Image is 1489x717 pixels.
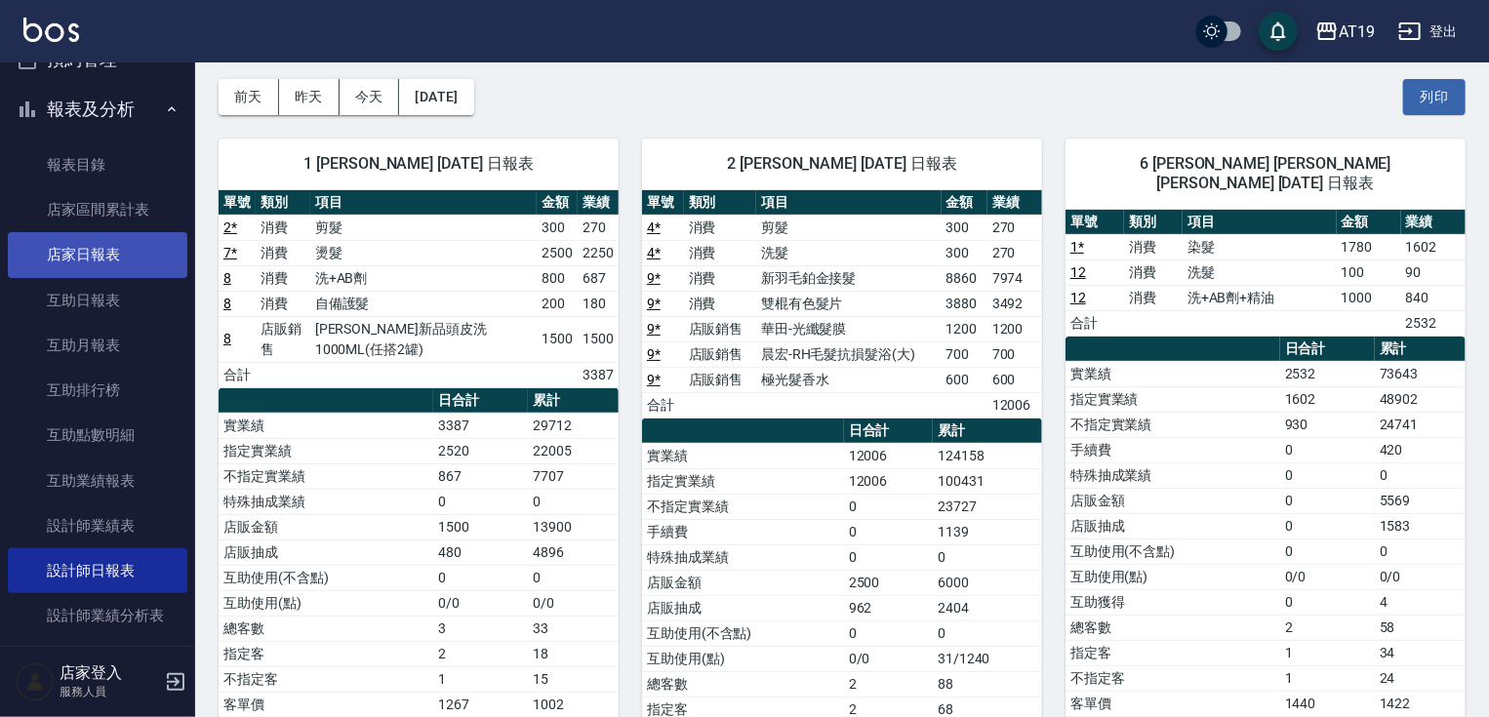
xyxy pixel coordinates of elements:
[310,316,538,362] td: [PERSON_NAME]新品頭皮洗1000ML(任搭2罐)
[433,590,528,616] td: 0/0
[340,79,400,115] button: 今天
[942,341,987,367] td: 700
[642,190,1042,418] table: a dense table
[642,443,844,468] td: 實業績
[60,663,159,683] h5: 店家登入
[1375,640,1466,665] td: 34
[684,291,756,316] td: 消費
[537,190,578,216] th: 金額
[1183,210,1337,235] th: 項目
[933,671,1042,697] td: 88
[433,539,528,565] td: 480
[537,316,578,362] td: 1500
[399,79,473,115] button: [DATE]
[1280,589,1375,615] td: 0
[1375,488,1466,513] td: 5569
[1339,20,1375,44] div: AT19
[642,595,844,620] td: 店販抽成
[310,240,538,265] td: 燙髮
[256,215,310,240] td: 消費
[256,240,310,265] td: 消費
[528,514,619,539] td: 13900
[642,494,844,519] td: 不指定實業績
[1308,12,1383,52] button: AT19
[528,438,619,463] td: 22005
[528,616,619,641] td: 33
[933,544,1042,570] td: 0
[1280,386,1375,412] td: 1602
[8,639,187,684] a: 設計師業績月報表
[528,489,619,514] td: 0
[8,548,187,593] a: 設計師日報表
[844,418,933,444] th: 日合計
[844,646,933,671] td: 0/0
[1124,210,1183,235] th: 類別
[684,316,756,341] td: 店販銷售
[8,413,187,458] a: 互助點數明細
[844,671,933,697] td: 2
[219,438,433,463] td: 指定實業績
[1375,691,1466,716] td: 1422
[684,341,756,367] td: 店販銷售
[1070,290,1086,305] a: 12
[219,590,433,616] td: 互助使用(點)
[537,215,578,240] td: 300
[844,570,933,595] td: 2500
[1375,564,1466,589] td: 0/0
[942,215,987,240] td: 300
[1066,412,1280,437] td: 不指定實業績
[223,270,231,286] a: 8
[1066,488,1280,513] td: 店販金額
[1280,564,1375,589] td: 0/0
[642,671,844,697] td: 總客數
[1280,412,1375,437] td: 930
[1375,386,1466,412] td: 48902
[223,331,231,346] a: 8
[642,519,844,544] td: 手續費
[942,265,987,291] td: 8860
[933,519,1042,544] td: 1139
[433,489,528,514] td: 0
[933,418,1042,444] th: 累計
[933,620,1042,646] td: 0
[756,367,942,392] td: 極光髮香水
[1066,210,1466,337] table: a dense table
[8,503,187,548] a: 設計師業績表
[642,646,844,671] td: 互助使用(點)
[1280,462,1375,488] td: 0
[219,616,433,641] td: 總客數
[1124,234,1183,259] td: 消費
[1401,310,1466,336] td: 2532
[8,323,187,368] a: 互助月報表
[219,79,279,115] button: 前天
[219,641,433,666] td: 指定客
[578,316,619,362] td: 1500
[223,296,231,311] a: 8
[8,232,187,277] a: 店家日報表
[942,367,987,392] td: 600
[642,468,844,494] td: 指定實業績
[242,154,595,174] span: 1 [PERSON_NAME] [DATE] 日報表
[987,367,1042,392] td: 600
[1375,538,1466,564] td: 0
[433,438,528,463] td: 2520
[578,291,619,316] td: 180
[537,265,578,291] td: 800
[684,265,756,291] td: 消費
[642,570,844,595] td: 店販金額
[8,593,187,638] a: 設計師業績分析表
[256,190,310,216] th: 類別
[219,539,433,565] td: 店販抽成
[1066,437,1280,462] td: 手續費
[1280,437,1375,462] td: 0
[1337,285,1401,310] td: 1000
[433,463,528,489] td: 867
[1066,361,1280,386] td: 實業績
[642,544,844,570] td: 特殊抽成業績
[528,539,619,565] td: 4896
[844,595,933,620] td: 962
[8,458,187,503] a: 互助業績報表
[1066,310,1124,336] td: 合計
[433,692,528,717] td: 1267
[1375,412,1466,437] td: 24741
